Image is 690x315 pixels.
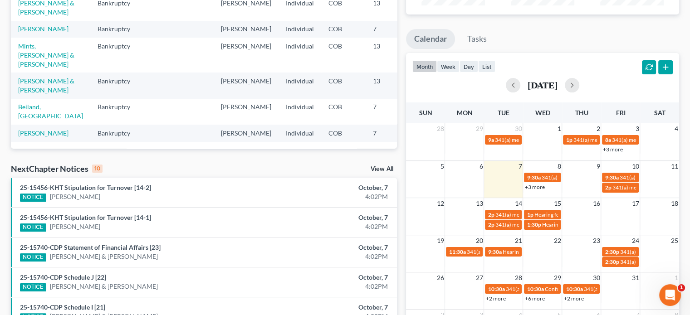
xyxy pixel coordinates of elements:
[321,73,366,98] td: COB
[502,248,573,255] span: Hearing for [PERSON_NAME]
[514,235,523,246] span: 21
[90,38,147,73] td: Bankruptcy
[563,295,583,302] a: +2 more
[50,222,100,231] a: [PERSON_NAME]
[566,286,582,292] span: 10:30a
[271,303,388,312] div: October, 7
[271,243,388,252] div: October, 7
[214,73,279,98] td: [PERSON_NAME]
[605,136,611,143] span: 8a
[553,272,562,283] span: 29
[488,211,494,218] span: 2p
[478,161,484,172] span: 6
[436,272,445,283] span: 26
[488,136,494,143] span: 9a
[605,258,619,265] span: 2:30p
[524,295,544,302] a: +6 more
[575,109,588,116] span: Thu
[50,282,158,291] a: [PERSON_NAME] & [PERSON_NAME]
[544,286,648,292] span: Confirmation Hearing for [PERSON_NAME]
[631,272,640,283] span: 31
[20,223,46,232] div: NOTICE
[631,198,640,209] span: 17
[20,273,106,281] a: 25-15740-CDP Schedule J [22]
[592,198,601,209] span: 16
[595,123,601,134] span: 2
[92,165,103,173] div: 10
[90,21,147,38] td: Bankruptcy
[406,29,455,49] a: Calendar
[214,125,279,141] td: [PERSON_NAME]
[478,60,495,73] button: list
[524,184,544,190] a: +3 more
[488,286,504,292] span: 10:30a
[18,129,69,137] a: [PERSON_NAME]
[18,42,74,68] a: Mints, [PERSON_NAME] & [PERSON_NAME]
[321,21,366,38] td: COB
[541,174,629,181] span: 341(a) meeting for [PERSON_NAME]
[654,109,665,116] span: Sat
[366,21,411,38] td: 7
[616,109,625,116] span: Fri
[20,213,151,221] a: 25-15456-KHT Stipulation for Turnover [14-1]
[535,109,550,116] span: Wed
[20,194,46,202] div: NOTICE
[371,166,393,172] a: View All
[271,183,388,192] div: October, 7
[436,235,445,246] span: 19
[366,99,411,125] td: 7
[514,272,523,283] span: 28
[592,235,601,246] span: 23
[214,38,279,73] td: [PERSON_NAME]
[605,174,618,181] span: 9:30a
[460,60,478,73] button: day
[279,125,321,141] td: Individual
[20,184,151,191] a: 25-15456-KHT Stipulation for Turnover [14-2]
[527,221,541,228] span: 1:30p
[279,38,321,73] td: Individual
[605,248,619,255] span: 2:30p
[605,184,611,191] span: 2p
[534,211,653,218] span: Hearing for [PERSON_NAME] & [PERSON_NAME]
[494,136,582,143] span: 341(a) meeting for [PERSON_NAME]
[271,192,388,201] div: 4:02PM
[436,123,445,134] span: 28
[439,161,445,172] span: 5
[670,235,679,246] span: 25
[475,123,484,134] span: 29
[514,198,523,209] span: 14
[475,235,484,246] span: 20
[271,273,388,282] div: October, 7
[271,222,388,231] div: 4:02PM
[674,123,679,134] span: 4
[18,103,83,120] a: Beiland, [GEOGRAPHIC_DATA]
[279,99,321,125] td: Individual
[475,272,484,283] span: 27
[466,248,554,255] span: 341(a) meeting for [PERSON_NAME]
[670,198,679,209] span: 18
[634,123,640,134] span: 3
[556,161,562,172] span: 8
[18,25,69,33] a: [PERSON_NAME]
[592,272,601,283] span: 30
[271,213,388,222] div: October, 7
[514,123,523,134] span: 30
[214,99,279,125] td: [PERSON_NAME]
[90,73,147,98] td: Bankruptcy
[436,198,445,209] span: 12
[449,248,465,255] span: 11:30a
[505,286,593,292] span: 341(a) meeting for [PERSON_NAME]
[366,38,411,73] td: 13
[488,221,494,228] span: 2p
[214,21,279,38] td: [PERSON_NAME]
[527,174,540,181] span: 9:30a
[20,303,105,311] a: 25-15740-CDP Schedule I [21]
[20,243,161,251] a: 25-15740-CDP Statement of Financial Affairs [23]
[542,221,661,228] span: Hearing for [PERSON_NAME] & [PERSON_NAME]
[488,248,501,255] span: 9:30a
[595,161,601,172] span: 9
[437,60,460,73] button: week
[456,109,472,116] span: Mon
[50,192,100,201] a: [PERSON_NAME]
[528,80,558,90] h2: [DATE]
